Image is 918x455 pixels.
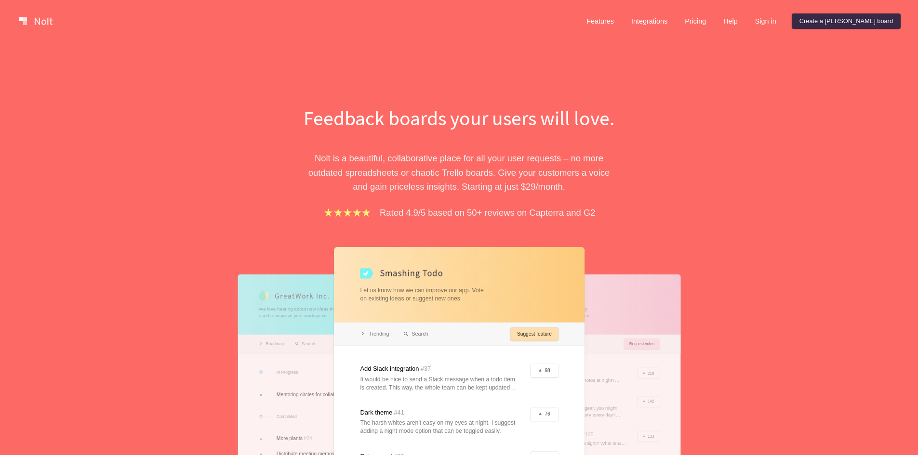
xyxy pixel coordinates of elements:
[792,13,901,29] a: Create a [PERSON_NAME] board
[677,13,714,29] a: Pricing
[624,13,675,29] a: Integrations
[323,207,372,218] img: stars.b067e34983.png
[747,13,784,29] a: Sign in
[716,13,745,29] a: Help
[579,13,622,29] a: Features
[380,206,595,220] p: Rated 4.9/5 based on 50+ reviews on Capterra and G2
[293,151,625,194] p: Nolt is a beautiful, collaborative place for all your user requests – no more outdated spreadshee...
[293,104,625,132] h1: Feedback boards your users will love.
